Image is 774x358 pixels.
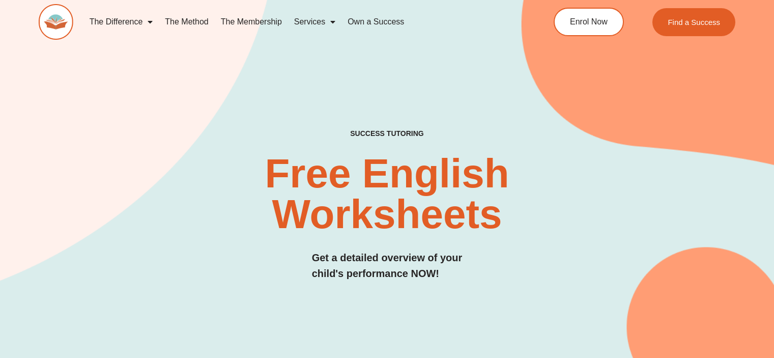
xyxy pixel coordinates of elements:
[284,129,490,138] h4: SUCCESS TUTORING​
[159,10,214,34] a: The Method
[83,10,514,34] nav: Menu
[312,250,463,282] h3: Get a detailed overview of your child's performance NOW!
[668,18,720,26] span: Find a Success
[554,8,624,36] a: Enrol Now
[83,10,159,34] a: The Difference
[157,153,617,235] h2: Free English Worksheets​
[215,10,288,34] a: The Membership
[288,10,341,34] a: Services
[570,18,608,26] span: Enrol Now
[652,8,735,36] a: Find a Success
[723,309,774,358] iframe: Chat Widget
[341,10,410,34] a: Own a Success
